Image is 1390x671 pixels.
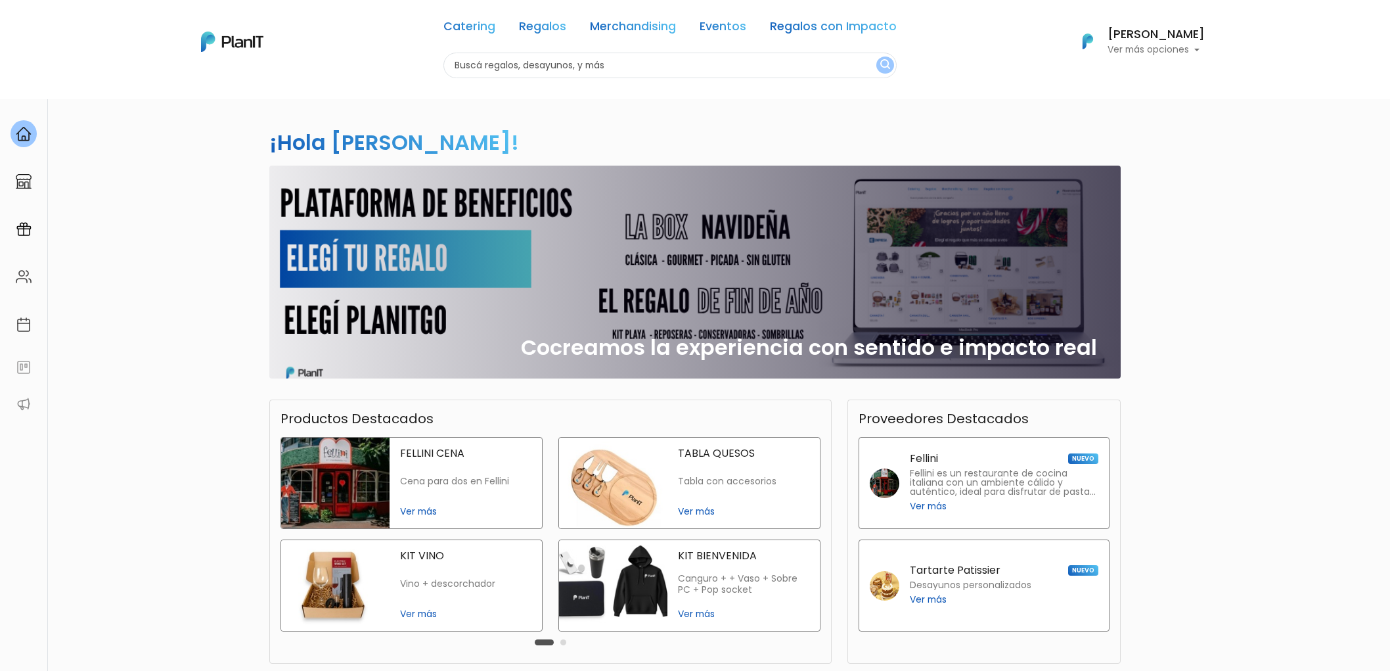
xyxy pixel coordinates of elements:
[678,476,809,487] p: Tabla con accesorios
[280,411,434,427] h3: Productos Destacados
[910,453,938,464] p: Fellini
[1108,45,1205,55] p: Ver más opciones
[559,540,667,631] img: kit bienvenida
[700,21,746,37] a: Eventos
[443,53,897,78] input: Buscá regalos, desayunos, y más
[280,540,543,632] a: kit vino KIT VINO Vino + descorchador Ver más
[910,565,1000,576] p: Tartarte Patissier
[770,21,897,37] a: Regalos con Impacto
[16,126,32,142] img: home-e721727adea9d79c4d83392d1f703f7f8bce08238fde08b1acbfd93340b81755.svg
[519,21,566,37] a: Regalos
[910,469,1098,497] p: Fellini es un restaurante de cocina italiana con un ambiente cálido y auténtico, ideal para disfr...
[400,551,531,561] p: KIT VINO
[558,540,820,632] a: kit bienvenida KIT BIENVENIDA Canguro + + Vaso + Sobre PC + Pop socket Ver más
[678,448,809,459] p: TABLA QUESOS
[281,540,390,631] img: kit vino
[558,437,820,529] a: tabla quesos TABLA QUESOS Tabla con accesorios Ver más
[280,437,543,529] a: fellini cena FELLINI CENA Cena para dos en Fellini Ver más
[560,639,566,645] button: Carousel Page 2
[281,438,390,528] img: fellini cena
[678,505,809,519] span: Ver más
[400,578,531,590] p: Vino + descorchador
[859,540,1110,632] a: Tartarte Patissier NUEVO Desayunos personalizados Ver más
[16,269,32,285] img: people-662611757002400ad9ed0e3c099ab2801c6687ba6c219adb57efc949bc21e19d.svg
[16,317,32,333] img: calendar-87d922413cdce8b2cf7b7f5f62616a5cf9e4887200fb71536465627b3292af00.svg
[269,127,519,157] h2: ¡Hola [PERSON_NAME]!
[870,571,899,601] img: tartarte patissier
[16,359,32,375] img: feedback-78b5a0c8f98aac82b08bfc38622c3050aee476f2c9584af64705fc4e61158814.svg
[1068,565,1098,576] span: NUEVO
[400,607,531,621] span: Ver más
[859,437,1110,529] a: Fellini NUEVO Fellini es un restaurante de cocina italiana con un ambiente cálido y auténtico, id...
[859,411,1029,427] h3: Proveedores Destacados
[16,396,32,412] img: partners-52edf745621dab592f3b2c58e3bca9d71375a7ef29c3b500c9f145b62cc070d4.svg
[678,551,809,561] p: KIT BIENVENIDA
[1073,27,1102,56] img: PlanIt Logo
[16,174,32,189] img: marketplace-4ceaa7011d94191e9ded77b95e3339b90024bf715f7c57f8cf31f2d8c509eaba.svg
[400,505,531,519] span: Ver más
[678,573,809,596] p: Canguro + + Vaso + Sobre PC + Pop socket
[590,21,676,37] a: Merchandising
[201,32,263,52] img: PlanIt Logo
[880,59,890,72] img: search_button-432b6d5273f82d61273b3651a40e1bd1b912527efae98b1b7a1b2c0702e16a8d.svg
[16,221,32,237] img: campaigns-02234683943229c281be62815700db0a1741e53638e28bf9629b52c665b00959.svg
[400,476,531,487] p: Cena para dos en Fellini
[1065,24,1205,58] button: PlanIt Logo [PERSON_NAME] Ver más opciones
[678,607,809,621] span: Ver más
[1068,453,1098,464] span: NUEVO
[400,448,531,459] p: FELLINI CENA
[910,593,947,607] span: Ver más
[910,499,947,513] span: Ver más
[521,335,1097,360] h2: Cocreamos la experiencia con sentido e impacto real
[559,438,667,528] img: tabla quesos
[531,634,570,650] div: Carousel Pagination
[870,469,899,498] img: fellini
[443,21,495,37] a: Catering
[1108,29,1205,41] h6: [PERSON_NAME]
[910,581,1031,590] p: Desayunos personalizados
[535,639,554,645] button: Carousel Page 1 (Current Slide)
